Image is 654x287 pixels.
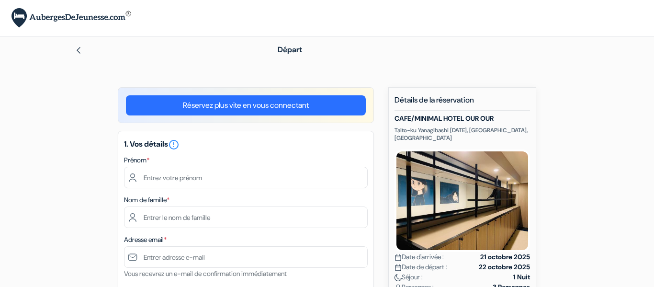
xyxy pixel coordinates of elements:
img: AubergesDeJeunesse.com [11,8,131,28]
h5: Détails de la réservation [395,95,530,111]
label: Nom de famille [124,195,169,205]
h5: 1. Vos détails [124,139,368,150]
strong: 1 Nuit [513,272,530,282]
strong: 21 octobre 2025 [480,252,530,262]
a: Réservez plus vite en vous connectant [126,95,366,115]
img: calendar.svg [395,264,402,271]
a: error_outline [168,139,180,149]
span: Date de départ : [395,262,447,272]
span: Départ [278,45,302,55]
input: Entrez votre prénom [124,167,368,188]
input: Entrer le nom de famille [124,207,368,228]
i: error_outline [168,139,180,150]
img: calendar.svg [395,254,402,261]
img: moon.svg [395,274,402,281]
strong: 22 octobre 2025 [479,262,530,272]
small: Vous recevrez un e-mail de confirmation immédiatement [124,269,287,278]
span: Séjour : [395,272,423,282]
img: left_arrow.svg [75,46,82,54]
span: Date d'arrivée : [395,252,444,262]
label: Adresse email [124,235,167,245]
label: Prénom [124,155,149,165]
h5: CAFE/MINIMAL HOTEL OUR OUR [395,115,530,123]
input: Entrer adresse e-mail [124,246,368,268]
p: Taito-ku Yanagibashi [DATE], [GEOGRAPHIC_DATA], [GEOGRAPHIC_DATA] [395,126,530,142]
